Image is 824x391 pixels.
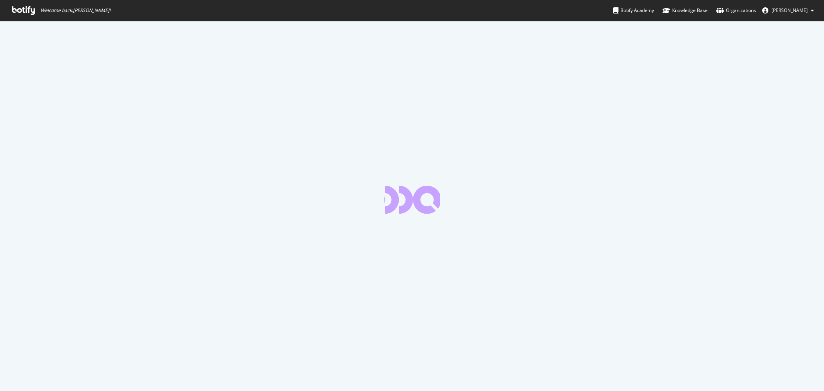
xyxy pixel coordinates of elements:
div: Botify Academy [613,7,654,14]
div: Knowledge Base [663,7,708,14]
div: Organizations [716,7,756,14]
span: Jean-Baptiste Picot [771,7,808,14]
span: Welcome back, [PERSON_NAME] ! [41,7,110,14]
button: [PERSON_NAME] [756,4,820,17]
div: animation [384,186,440,214]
